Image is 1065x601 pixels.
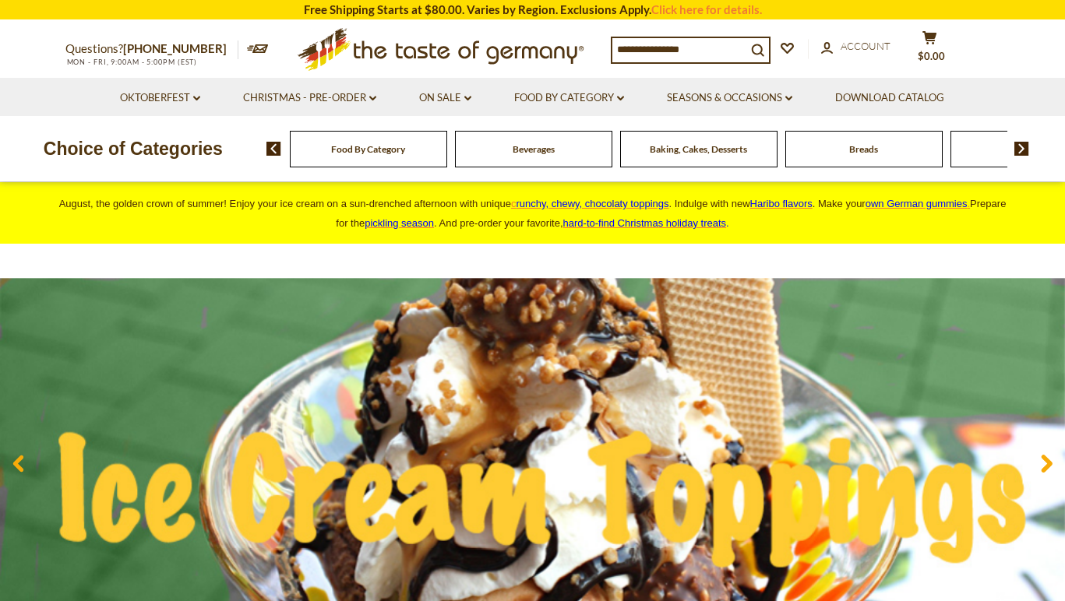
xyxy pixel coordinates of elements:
[516,198,668,209] span: runchy, chewy, chocolaty toppings
[243,90,376,107] a: Christmas - PRE-ORDER
[65,39,238,59] p: Questions?
[667,90,792,107] a: Seasons & Occasions
[821,38,890,55] a: Account
[918,50,945,62] span: $0.00
[123,41,227,55] a: [PHONE_NUMBER]
[563,217,727,229] a: hard-to-find Christmas holiday treats
[331,143,405,155] a: Food By Category
[65,58,198,66] span: MON - FRI, 9:00AM - 5:00PM (EST)
[907,30,954,69] button: $0.00
[849,143,878,155] a: Breads
[650,143,747,155] a: Baking, Cakes, Desserts
[365,217,434,229] a: pickling season
[866,198,968,209] span: own German gummies
[513,143,555,155] a: Beverages
[511,198,669,209] a: crunchy, chewy, chocolaty toppings
[841,40,890,52] span: Account
[59,198,1007,229] span: August, the golden crown of summer! Enjoy your ice cream on a sun-drenched afternoon with unique ...
[514,90,624,107] a: Food By Category
[120,90,200,107] a: Oktoberfest
[750,198,813,209] a: Haribo flavors
[651,2,762,16] a: Click here for details.
[1014,142,1029,156] img: next arrow
[266,142,281,156] img: previous arrow
[563,217,729,229] span: .
[419,90,471,107] a: On Sale
[835,90,944,107] a: Download Catalog
[866,198,970,209] a: own German gummies.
